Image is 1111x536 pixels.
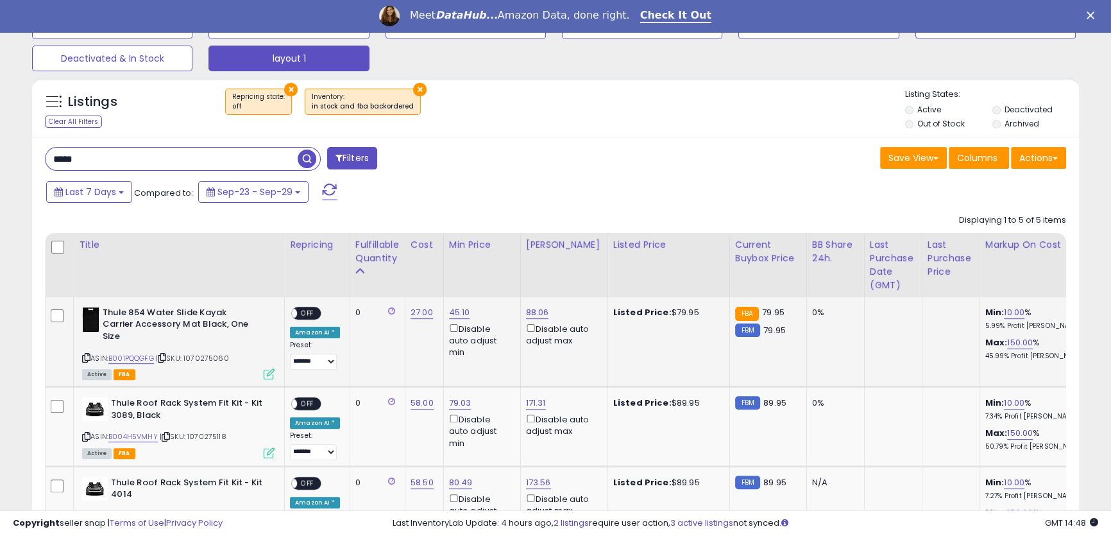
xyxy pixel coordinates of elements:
b: Listed Price: [613,306,672,318]
div: Displaying 1 to 5 of 5 items [959,214,1066,227]
a: 58.00 [411,397,434,410]
div: Disable auto adjust max [526,492,598,517]
div: Meet Amazon Data, done right. [410,9,630,22]
b: Max: [985,427,1008,439]
div: Clear All Filters [45,116,102,128]
p: Listing States: [905,89,1079,101]
div: Last Purchase Date (GMT) [870,238,917,292]
p: 50.79% Profit [PERSON_NAME] [985,442,1092,451]
a: 10.00 [1004,397,1024,410]
div: Cost [411,238,438,252]
div: N/A [812,477,854,488]
span: OFF [297,478,318,488]
small: FBA [735,307,759,321]
a: Privacy Policy [166,517,223,529]
th: The percentage added to the cost of goods (COGS) that forms the calculator for Min & Max prices. [980,233,1101,297]
b: Min: [985,476,1005,488]
a: 10.00 [1004,476,1024,489]
a: 80.49 [449,476,473,489]
button: Actions [1011,147,1066,169]
a: 79.03 [449,397,471,410]
div: seller snap | | [13,517,223,530]
span: | SKU: 1070275060 [156,353,229,363]
img: Profile image for Georgie [379,6,400,26]
div: ASIN: [82,307,275,378]
span: Last 7 Days [65,186,116,198]
div: BB Share 24h. [812,238,859,265]
span: FBA [114,448,135,459]
span: 79.95 [763,324,786,336]
a: 27.00 [411,306,433,319]
div: % [985,477,1092,501]
div: Disable auto adjust max [526,322,598,347]
b: Thule Roof Rack System Fit Kit - Kit 3089, Black [111,397,267,424]
button: Last 7 Days [46,181,132,203]
a: 150.00 [1007,427,1033,440]
div: Amazon AI * [290,417,340,429]
span: 89.95 [763,397,786,409]
a: 10.00 [1004,306,1024,319]
div: Repricing [290,238,344,252]
span: Sep-23 - Sep-29 [217,186,293,198]
div: Listed Price [613,238,724,252]
span: 79.95 [762,306,784,318]
span: Compared to: [134,187,193,199]
div: Title [79,238,279,252]
b: Thule Roof Rack System Fit Kit - Kit 4014 [111,477,267,504]
div: 0% [812,397,854,409]
b: Listed Price: [613,397,672,409]
a: 2 listings [554,517,589,529]
a: B004H5VMHY [108,431,158,442]
b: Min: [985,306,1005,318]
div: ASIN: [82,397,275,457]
div: Markup on Cost [985,238,1096,252]
button: Filters [327,147,377,169]
div: Fulfillable Quantity [355,238,400,265]
h5: Listings [68,93,117,111]
p: 7.27% Profit [PERSON_NAME] [985,492,1092,501]
div: Current Buybox Price [735,238,801,265]
div: Preset: [290,431,340,460]
div: 0 [355,477,395,488]
button: layout 1 [208,46,369,71]
button: × [284,83,298,96]
div: Amazon AI * [290,327,340,338]
div: [PERSON_NAME] [526,238,602,252]
small: FBM [735,396,760,410]
img: 31+Ij5+N-JL._SL40_.jpg [82,477,108,501]
a: 173.56 [526,476,551,489]
div: % [985,428,1092,451]
div: Amazon AI * [290,497,340,508]
small: FBM [735,324,760,337]
p: 7.34% Profit [PERSON_NAME] [985,412,1092,421]
p: 5.99% Profit [PERSON_NAME] [985,322,1092,331]
strong: Copyright [13,517,60,529]
button: × [413,83,427,96]
div: off [232,102,285,111]
span: | SKU: 1070275118 [160,431,226,442]
span: 89.95 [763,476,786,488]
div: Preset: [290,341,340,370]
p: 45.99% Profit [PERSON_NAME] [985,352,1092,361]
button: Columns [949,147,1009,169]
button: Save View [880,147,947,169]
a: 3 active listings [670,517,733,529]
div: % [985,307,1092,331]
label: Active [917,104,941,115]
span: All listings currently available for purchase on Amazon [82,369,112,380]
div: Min Price [449,238,515,252]
a: 150.00 [1007,336,1033,349]
small: FBM [735,476,760,489]
a: Check It Out [640,9,712,23]
div: 0% [812,307,854,318]
b: Listed Price: [613,476,672,488]
div: 0 [355,397,395,409]
span: OFF [297,307,318,318]
i: DataHub... [436,9,498,21]
img: 31G149diA9L._SL40_.jpg [82,307,99,333]
a: 171.31 [526,397,546,410]
span: FBA [114,369,135,380]
b: Thule 854 Water Slide Kayak Carrier Accessory Mat Black, One Size [103,307,259,346]
div: $79.95 [613,307,720,318]
button: Sep-23 - Sep-29 [198,181,309,203]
